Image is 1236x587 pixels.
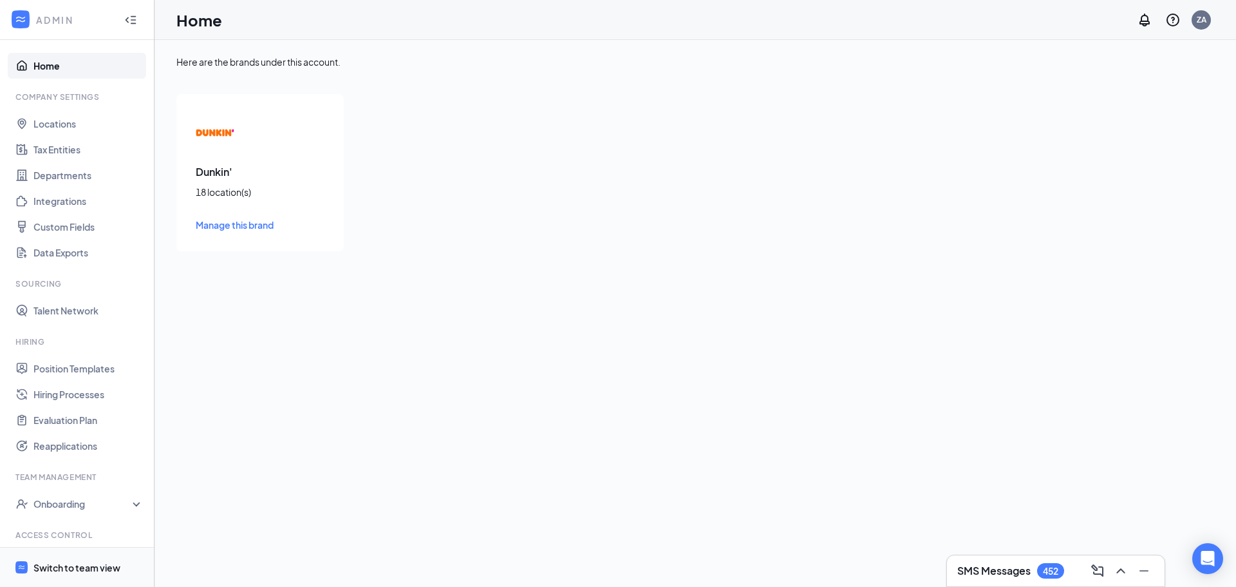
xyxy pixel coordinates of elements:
[1110,561,1131,581] button: ChevronUp
[1090,563,1105,579] svg: ComposeMessage
[176,55,1214,68] div: Here are the brands under this account.
[15,530,141,541] div: Access control
[176,9,222,31] h1: Home
[196,186,324,198] div: 18 location(s)
[1136,563,1152,579] svg: Minimize
[33,162,144,188] a: Departments
[196,113,234,152] img: Dunkin' logo
[33,433,144,459] a: Reapplications
[33,53,144,79] a: Home
[17,563,26,572] svg: WorkstreamLogo
[14,13,27,26] svg: WorkstreamLogo
[957,564,1031,578] h3: SMS Messages
[1197,14,1206,25] div: ZA
[33,381,144,407] a: Hiring Processes
[1192,543,1223,574] div: Open Intercom Messenger
[1113,563,1128,579] svg: ChevronUp
[33,137,144,162] a: Tax Entities
[33,111,144,137] a: Locations
[33,298,144,323] a: Talent Network
[1137,12,1152,28] svg: Notifications
[196,218,324,232] a: Manage this brand
[15,91,141,102] div: Company Settings
[1134,561,1154,581] button: Minimize
[196,219,274,231] span: Manage this brand
[33,356,144,381] a: Position Templates
[196,165,324,179] h3: Dunkin'
[1165,12,1181,28] svg: QuestionInfo
[33,240,144,265] a: Data Exports
[36,14,113,26] div: ADMIN
[1087,561,1108,581] button: ComposeMessage
[1043,566,1058,577] div: 452
[15,278,141,289] div: Sourcing
[33,561,120,574] div: Switch to team view
[33,214,144,240] a: Custom Fields
[15,497,28,510] svg: UserCheck
[15,472,141,483] div: Team Management
[15,336,141,347] div: Hiring
[33,407,144,433] a: Evaluation Plan
[33,497,133,510] div: Onboarding
[124,14,137,26] svg: Collapse
[33,188,144,214] a: Integrations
